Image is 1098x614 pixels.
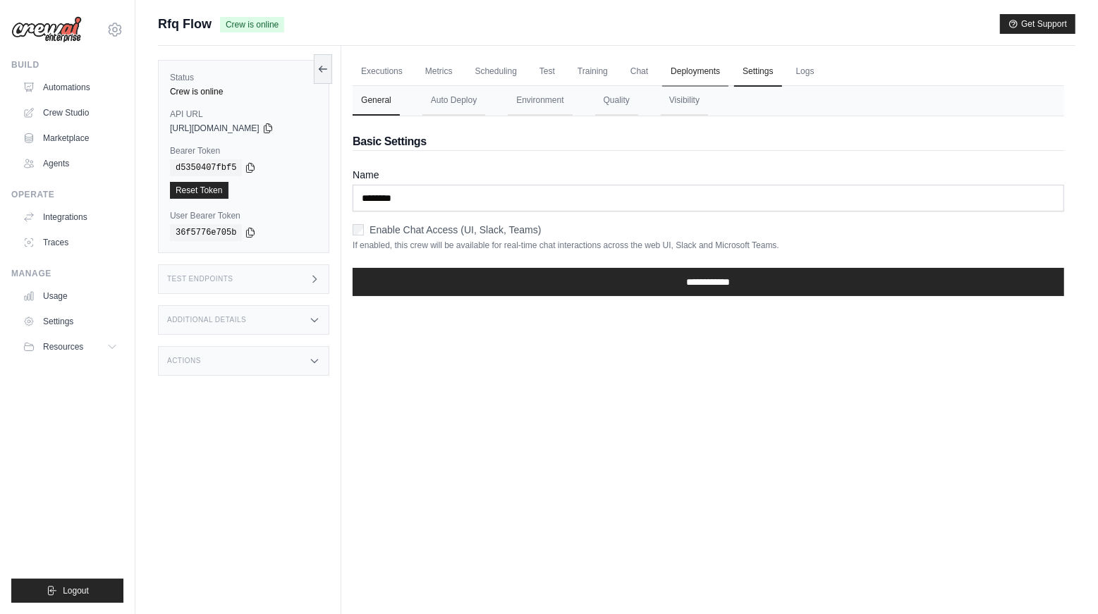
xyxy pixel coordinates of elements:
[11,16,82,43] img: Logo
[531,57,563,87] a: Test
[170,159,242,176] code: d5350407fbf5
[63,585,89,596] span: Logout
[17,310,123,333] a: Settings
[422,86,485,116] button: Auto Deploy
[370,223,541,237] label: Enable Chat Access (UI, Slack, Teams)
[622,57,657,87] a: Chat
[17,152,123,175] a: Agents
[170,210,317,221] label: User Bearer Token
[17,127,123,149] a: Marketplace
[11,268,123,279] div: Manage
[17,336,123,358] button: Resources
[17,206,123,228] a: Integrations
[508,86,572,116] button: Environment
[170,86,317,97] div: Crew is online
[170,109,317,120] label: API URL
[1027,546,1098,614] iframe: Chat Widget
[17,231,123,254] a: Traces
[17,102,123,124] a: Crew Studio
[43,341,83,352] span: Resources
[569,57,616,87] a: Training
[353,86,400,116] button: General
[788,57,823,87] a: Logs
[167,357,201,365] h3: Actions
[170,224,242,241] code: 36f5776e705b
[17,76,123,99] a: Automations
[353,86,1064,116] nav: Tabs
[170,72,317,83] label: Status
[220,17,284,32] span: Crew is online
[170,123,260,134] span: [URL][DOMAIN_NAME]
[11,189,123,200] div: Operate
[11,59,123,70] div: Build
[167,316,246,324] h3: Additional Details
[170,182,228,199] a: Reset Token
[158,14,212,34] span: Rfq Flow
[11,579,123,603] button: Logout
[467,57,525,87] a: Scheduling
[170,145,317,156] label: Bearer Token
[17,285,123,307] a: Usage
[353,168,1064,182] label: Name
[661,86,708,116] button: Visibility
[417,57,461,87] a: Metrics
[662,57,728,87] a: Deployments
[595,86,638,116] button: Quality
[353,240,1064,251] p: If enabled, this crew will be available for real-time chat interactions across the web UI, Slack ...
[353,133,1064,150] h2: Basic Settings
[1000,14,1075,34] button: Get Support
[167,275,233,283] h3: Test Endpoints
[1027,546,1098,614] div: 채팅 위젯
[734,57,781,87] a: Settings
[353,57,411,87] a: Executions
